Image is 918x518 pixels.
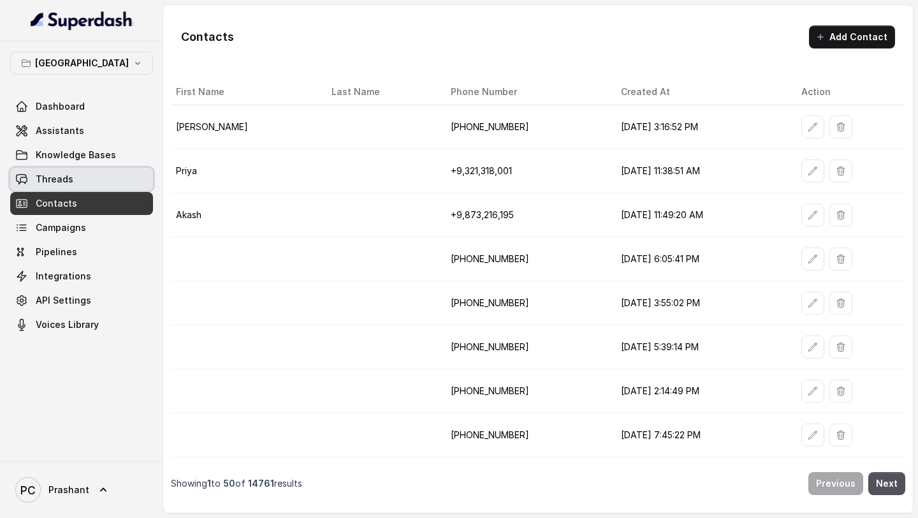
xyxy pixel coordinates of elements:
a: Contacts [10,192,153,215]
td: [DATE] 11:38:51 AM [611,149,791,193]
td: [PHONE_NUMBER] [441,281,611,325]
a: Knowledge Bases [10,144,153,166]
th: Created At [611,79,791,105]
span: Prashant [48,484,89,496]
td: [DATE] 3:55:02 PM [611,281,791,325]
nav: Pagination [171,464,905,503]
td: [PHONE_NUMBER] [441,369,611,413]
span: Contacts [36,197,77,210]
td: [PHONE_NUMBER] [441,325,611,369]
a: Threads [10,168,153,191]
span: Knowledge Bases [36,149,116,161]
td: [PHONE_NUMBER] [441,457,611,501]
a: Campaigns [10,216,153,239]
span: Assistants [36,124,84,137]
text: PC [20,484,36,497]
td: [PHONE_NUMBER] [441,237,611,281]
td: Akash [171,193,321,237]
h1: Contacts [181,27,234,47]
img: light.svg [31,10,133,31]
a: Pipelines [10,241,153,263]
button: [GEOGRAPHIC_DATA] [10,52,153,75]
td: [DATE] 4:53:33 PM [611,457,791,501]
button: Next [868,472,905,495]
td: [PERSON_NAME] [171,105,321,149]
td: [DATE] 3:16:52 PM [611,105,791,149]
td: [DATE] 11:49:20 AM [611,193,791,237]
span: 50 [223,478,235,489]
p: Showing to of results [171,477,302,490]
span: Threads [36,173,73,186]
td: [DATE] 2:14:49 PM [611,369,791,413]
a: Integrations [10,265,153,288]
a: API Settings [10,289,153,312]
td: [PHONE_NUMBER] [441,105,611,149]
td: [PHONE_NUMBER] [441,413,611,457]
a: Dashboard [10,95,153,118]
td: [DATE] 5:39:14 PM [611,325,791,369]
td: [DATE] 7:45:22 PM [611,413,791,457]
td: +9,321,318,001 [441,149,611,193]
span: Integrations [36,270,91,283]
th: Action [791,79,905,105]
td: Priya [171,149,321,193]
a: Assistants [10,119,153,142]
a: Prashant [10,472,153,508]
th: First Name [171,79,321,105]
th: Phone Number [441,79,611,105]
span: Campaigns [36,221,86,234]
td: +9,873,216,195 [441,193,611,237]
td: [DATE] 6:05:41 PM [611,237,791,281]
span: 1 [207,478,211,489]
span: Dashboard [36,100,85,113]
th: Last Name [321,79,440,105]
button: Previous [808,472,863,495]
span: Pipelines [36,246,77,258]
span: Voices Library [36,318,99,331]
button: Add Contact [809,26,895,48]
a: Voices Library [10,313,153,336]
p: [GEOGRAPHIC_DATA] [35,56,129,71]
span: API Settings [36,294,91,307]
span: 14761 [248,478,274,489]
